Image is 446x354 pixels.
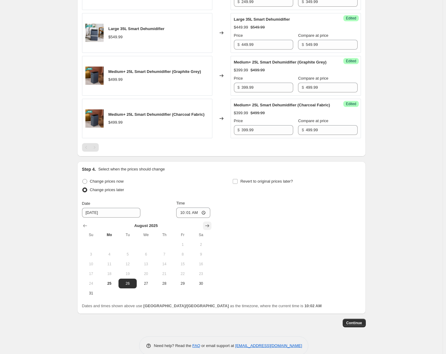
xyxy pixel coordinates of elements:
span: Price [234,33,243,38]
span: Th [158,232,171,237]
div: $499.99 [108,77,123,83]
span: We [139,232,153,237]
button: Today Monday August 25 2025 [100,279,118,288]
div: $399.99 [234,110,248,116]
span: Change prices now [90,179,124,184]
span: 22 [176,271,189,276]
img: ACD225LIFESTYLE12000X2000_80x.png [85,67,104,85]
div: $399.99 [234,67,248,73]
th: Tuesday [118,230,137,240]
div: $499.99 [108,119,123,125]
span: $ [302,42,304,47]
a: [EMAIL_ADDRESS][DOMAIN_NAME] [235,343,302,348]
img: ACD225LIFESTYLE12000X2000_80x.png [85,109,104,128]
button: Sunday August 10 2025 [82,259,100,269]
b: [GEOGRAPHIC_DATA]/[GEOGRAPHIC_DATA] [143,304,229,308]
span: 12 [121,262,134,266]
button: Show previous month, July 2025 [81,222,89,230]
p: Select when the prices should change [98,166,165,172]
span: 21 [158,271,171,276]
button: Continue [343,319,366,327]
span: 4 [103,252,116,257]
button: Monday August 18 2025 [100,269,118,279]
button: Tuesday August 12 2025 [118,259,137,269]
span: 26 [121,281,134,286]
span: Dates and times shown above use as the timezone, where the current time is [82,304,322,308]
button: Friday August 8 2025 [173,249,192,259]
button: Show next month, September 2025 [203,222,211,230]
span: 1 [176,242,189,247]
span: 27 [139,281,153,286]
button: Friday August 29 2025 [173,279,192,288]
button: Wednesday August 20 2025 [137,269,155,279]
button: Saturday August 2 2025 [192,240,210,249]
span: 2 [194,242,208,247]
strike: $549.99 [251,24,265,30]
span: Price [234,119,243,123]
span: Su [84,232,98,237]
span: Change prices later [90,187,124,192]
span: Revert to original prices later? [240,179,293,184]
button: Wednesday August 6 2025 [137,249,155,259]
span: 7 [158,252,171,257]
button: Sunday August 17 2025 [82,269,100,279]
span: 28 [158,281,171,286]
span: 19 [121,271,134,276]
span: $ [238,85,240,90]
th: Monday [100,230,118,240]
span: Sa [194,232,208,237]
button: Sunday August 24 2025 [82,279,100,288]
button: Saturday August 30 2025 [192,279,210,288]
span: Large 35L Smart Dehumidifier [108,26,165,31]
span: 18 [103,271,116,276]
span: 30 [194,281,208,286]
b: 10:02 AM [304,304,322,308]
span: Edited [346,59,356,64]
span: Edited [346,101,356,106]
span: 5 [121,252,134,257]
span: 8 [176,252,189,257]
span: 3 [84,252,98,257]
span: 17 [84,271,98,276]
input: 12:00 [176,208,210,218]
span: Large 35L Smart Dehumidifier [234,17,290,22]
span: $ [302,85,304,90]
span: 24 [84,281,98,286]
span: 10 [84,262,98,266]
button: Thursday August 28 2025 [155,279,173,288]
span: 20 [139,271,153,276]
span: Edited [346,16,356,21]
button: Tuesday August 19 2025 [118,269,137,279]
span: or email support at [200,343,235,348]
th: Sunday [82,230,100,240]
span: 11 [103,262,116,266]
span: $ [238,128,240,132]
button: Sunday August 31 2025 [82,288,100,298]
button: Saturday August 9 2025 [192,249,210,259]
div: $549.99 [108,34,123,40]
span: Time [176,201,185,205]
span: Need help? Read the [154,343,193,348]
th: Friday [173,230,192,240]
span: 31 [84,291,98,296]
span: Medium+ 25L Smart Dehumidifier (Charcoal Fabric) [234,103,330,107]
span: Date [82,201,90,206]
button: Wednesday August 13 2025 [137,259,155,269]
button: Thursday August 21 2025 [155,269,173,279]
button: Saturday August 16 2025 [192,259,210,269]
span: 23 [194,271,208,276]
button: Friday August 22 2025 [173,269,192,279]
button: Thursday August 7 2025 [155,249,173,259]
span: 13 [139,262,153,266]
span: 29 [176,281,189,286]
span: 9 [194,252,208,257]
span: Tu [121,232,134,237]
div: $449.99 [234,24,248,30]
span: Continue [346,321,362,325]
span: $ [238,42,240,47]
nav: Pagination [82,143,99,152]
span: Medium+ 25L Smart Dehumidifier (Graphite Grey) [108,69,201,74]
button: Sunday August 3 2025 [82,249,100,259]
button: Friday August 1 2025 [173,240,192,249]
span: Price [234,76,243,81]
